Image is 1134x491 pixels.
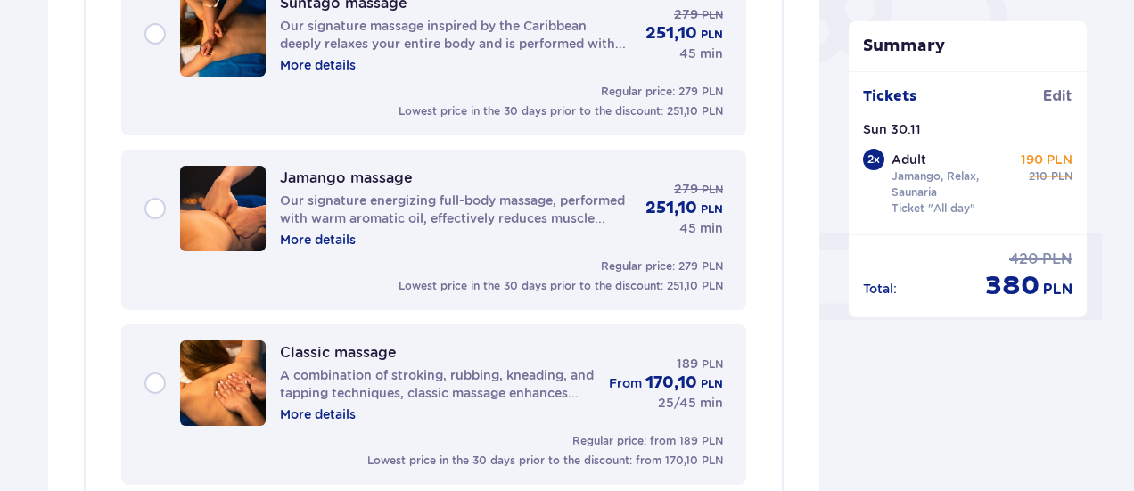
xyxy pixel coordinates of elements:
[702,182,723,198] span: PLN
[1042,250,1072,269] span: PLN
[609,374,642,392] p: from
[674,180,698,198] p: 279
[985,269,1039,303] span: 380
[180,166,266,251] img: 68e4cb3cb8556736806826.jpg
[863,120,921,138] p: Sun 30.11
[658,394,723,412] p: 25/45 min
[892,200,975,217] p: Ticket "All day"
[645,23,697,45] p: 251,10
[367,453,723,469] p: Lowest price in the 30 days prior to the discount: from 170,10 PLN
[280,17,631,53] p: Our signature massage inspired by the Caribbean deeply relaxes your entire body and is performed ...
[863,86,916,106] p: Tickets
[1051,168,1072,184] span: PLN
[180,340,266,426] img: 68e4cb3da99e5834451851.jpg
[280,169,413,186] p: Jamango massage
[1043,86,1072,106] span: Edit
[701,201,723,217] p: PLN
[280,405,356,423] p: More details
[892,168,1015,200] p: Jamango, Relax, Saunaria
[679,219,723,237] p: 45 min
[280,56,356,74] p: More details
[645,198,697,219] p: 251,10
[572,433,723,449] p: Regular price: from 189 PLN
[701,376,723,392] p: PLN
[1009,250,1039,269] span: 420
[601,84,723,100] p: Regular price: 279 PLN
[863,280,897,298] p: Total :
[702,356,723,372] span: PLN
[702,7,723,23] span: PLN
[280,366,595,402] p: A combination of stroking, rubbing, kneading, and tapping techniques, classic massage enhances bl...
[645,372,697,394] p: 170,10
[1029,168,1048,184] span: 210
[280,231,356,249] p: More details
[1043,280,1072,299] span: PLN
[863,149,884,170] div: 2 x
[399,103,723,119] p: Lowest price in the 30 days prior to the discount: 251,10 PLN
[399,278,723,294] p: Lowest price in the 30 days prior to the discount: 251,10 PLN
[674,5,698,23] p: 279
[849,36,1088,57] p: Summary
[280,192,631,227] p: Our signature energizing full-body massage, performed with warm aromatic oil, effectively reduces...
[280,344,397,361] p: Classic massage
[1021,151,1072,168] p: 190 PLN
[677,355,698,372] p: 189
[679,45,723,62] p: 45 min
[701,27,723,43] p: PLN
[601,258,723,274] p: Regular price: 279 PLN
[892,151,926,168] p: Adult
